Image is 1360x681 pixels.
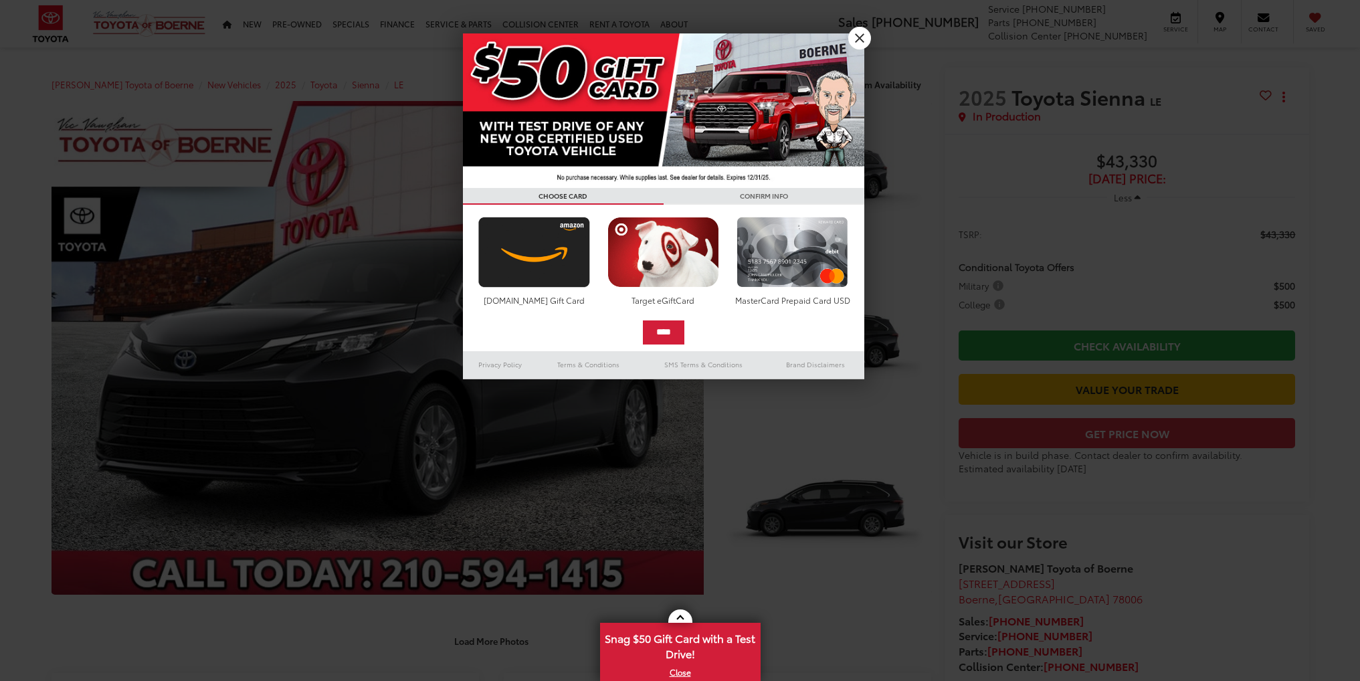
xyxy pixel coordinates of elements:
[733,294,852,306] div: MasterCard Prepaid Card USD
[475,294,593,306] div: [DOMAIN_NAME] Gift Card
[767,357,864,373] a: Brand Disclaimers
[463,188,664,205] h3: CHOOSE CARD
[664,188,864,205] h3: CONFIRM INFO
[604,294,722,306] div: Target eGiftCard
[601,624,759,665] span: Snag $50 Gift Card with a Test Drive!
[463,357,538,373] a: Privacy Policy
[604,217,722,288] img: targetcard.png
[733,217,852,288] img: mastercard.png
[640,357,767,373] a: SMS Terms & Conditions
[537,357,640,373] a: Terms & Conditions
[463,33,864,188] img: 42635_top_851395.jpg
[475,217,593,288] img: amazoncard.png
